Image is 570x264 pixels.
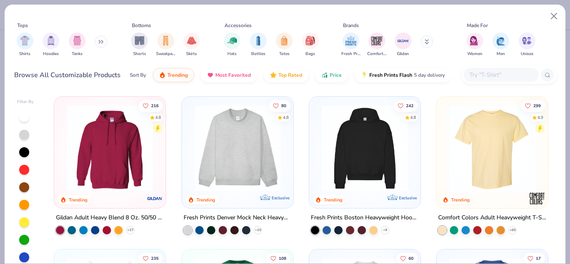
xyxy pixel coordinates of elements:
img: Bags Image [305,36,315,45]
div: filter for Comfort Colors [367,33,386,57]
div: 4.8 [282,114,288,121]
span: Fresh Prints [341,51,361,57]
div: filter for Fresh Prints [341,33,361,57]
div: filter for Bottles [250,33,267,57]
div: Bottoms [132,22,151,29]
button: Price [315,68,348,82]
button: filter button [69,33,86,57]
span: Gildan [397,51,409,57]
div: Filter By [17,99,34,105]
button: Like [139,100,163,111]
span: Unisex [521,51,533,57]
button: filter button [519,33,535,57]
div: filter for Shorts [131,33,148,57]
div: filter for Hoodies [43,33,59,57]
span: + 37 [127,228,134,233]
div: filter for Hats [224,33,240,57]
span: Price [330,72,342,78]
span: Shorts [133,51,146,57]
img: Gildan logo [147,190,164,207]
span: 80 [281,103,286,108]
div: Gildan Adult Heavy Blend 8 Oz. 50/50 Hooded Sweatshirt [56,213,164,223]
span: Men [497,51,505,57]
span: Sweatpants [156,51,175,57]
button: Top Rated [264,68,308,82]
button: filter button [276,33,293,57]
span: 216 [151,103,159,108]
div: 4.8 [410,114,416,121]
button: Like [521,100,545,111]
button: filter button [367,33,386,57]
div: filter for Totes [276,33,293,57]
img: TopRated.gif [270,72,277,78]
span: Exclusive [272,195,290,201]
div: Comfort Colors Adult Heavyweight T-Shirt [438,213,546,223]
button: filter button [156,33,175,57]
img: Gildan Image [397,35,409,47]
button: filter button [250,33,267,57]
div: filter for Tanks [69,33,86,57]
img: Unisex Image [522,36,532,45]
div: filter for Shirts [17,33,33,57]
img: Shirts Image [20,36,30,45]
span: Tanks [72,51,83,57]
span: Most Favorited [215,72,251,78]
span: + 9 [383,228,387,233]
div: filter for Sweatpants [156,33,175,57]
span: + 60 [509,228,516,233]
div: Accessories [224,22,252,29]
button: Most Favorited [201,68,257,82]
img: d4a37e75-5f2b-4aef-9a6e-23330c63bbc0 [412,105,507,191]
button: filter button [341,33,361,57]
button: Like [268,100,290,111]
img: Totes Image [280,36,289,45]
img: Bottles Image [254,36,263,45]
img: Hats Image [227,36,237,45]
span: + 10 [255,228,261,233]
button: filter button [395,33,411,57]
span: Shirts [19,51,30,57]
div: 4.9 [537,114,543,121]
span: Hoodies [43,51,59,57]
div: filter for Women [467,33,483,57]
button: Fresh Prints Flash5 day delivery [355,68,451,82]
span: 5 day delivery [414,70,445,80]
img: 029b8af0-80e6-406f-9fdc-fdf898547912 [445,105,540,191]
input: Try "T-Shirt" [469,70,533,80]
span: Bags [305,51,315,57]
img: Tanks Image [73,36,82,45]
span: Fresh Prints Flash [369,72,412,78]
span: Top Rated [278,72,302,78]
button: filter button [43,33,59,57]
div: filter for Gildan [395,33,411,57]
button: filter button [492,33,509,57]
img: Hoodies Image [46,36,55,45]
div: Fresh Prints Denver Mock Neck Heavyweight Sweatshirt [184,213,292,223]
button: filter button [131,33,148,57]
img: Men Image [496,36,505,45]
div: filter for Unisex [519,33,535,57]
button: Trending [153,68,194,82]
span: Comfort Colors [367,51,386,57]
button: filter button [17,33,33,57]
div: Made For [467,22,488,29]
button: filter button [224,33,240,57]
div: filter for Skirts [183,33,200,57]
span: 235 [151,256,159,261]
button: filter button [302,33,319,57]
span: 17 [536,256,541,261]
span: 299 [533,103,541,108]
span: Hats [227,51,237,57]
img: Women Image [470,36,479,45]
span: Women [467,51,482,57]
div: Sort By [130,71,146,79]
span: Exclusive [399,195,417,201]
img: flash.gif [361,72,368,78]
span: Skirts [186,51,197,57]
img: Comfort Colors logo [529,190,545,207]
img: Fresh Prints Image [345,35,357,47]
div: Fresh Prints Boston Heavyweight Hoodie [311,213,419,223]
button: filter button [183,33,200,57]
img: Comfort Colors Image [371,35,383,47]
div: Brands [343,22,359,29]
